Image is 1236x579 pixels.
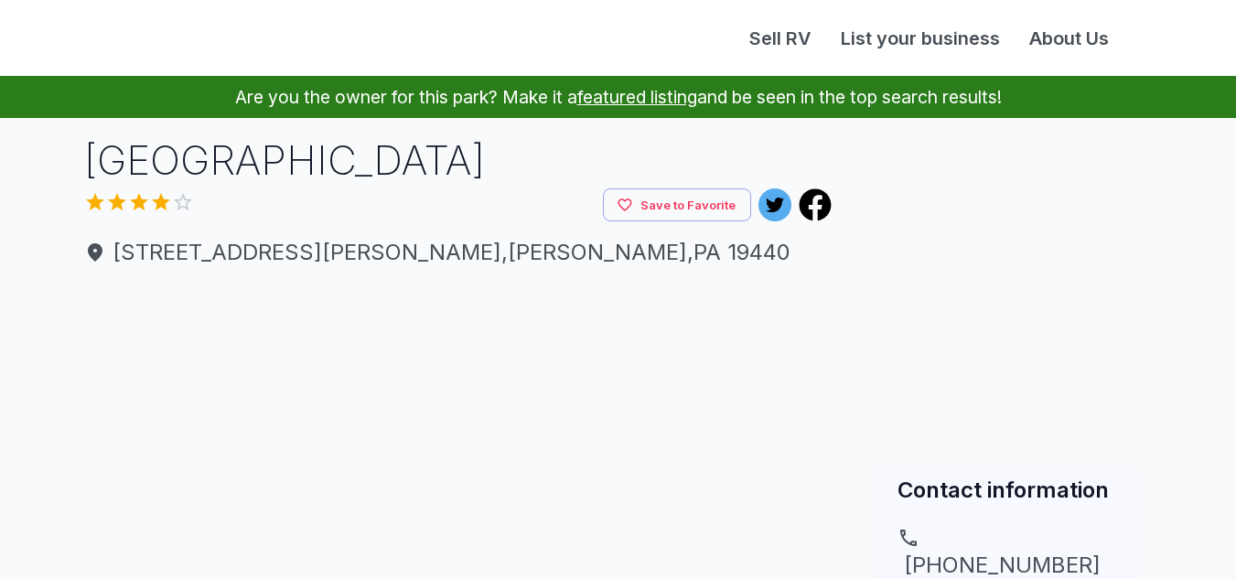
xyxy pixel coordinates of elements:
[84,133,833,188] h1: [GEOGRAPHIC_DATA]
[897,475,1115,505] h2: Contact information
[22,76,1214,118] p: Are you the owner for this park? Make it a and be seen in the top search results!
[735,25,826,52] a: Sell RV
[826,25,1015,52] a: List your business
[854,147,1159,453] img: Map for Village Scene RV Park
[603,188,751,222] button: Save to Favorite
[649,284,833,467] img: yH5BAEAAAAALAAAAAABAAEAAAIBRAA7
[460,284,644,467] img: yH5BAEAAAAALAAAAAABAAEAAAIBRAA7
[1015,25,1123,52] a: About Us
[577,86,697,108] a: featured listing
[84,236,833,269] span: [STREET_ADDRESS][PERSON_NAME] , [PERSON_NAME] , PA 19440
[84,236,833,269] a: [STREET_ADDRESS][PERSON_NAME],[PERSON_NAME],PA 19440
